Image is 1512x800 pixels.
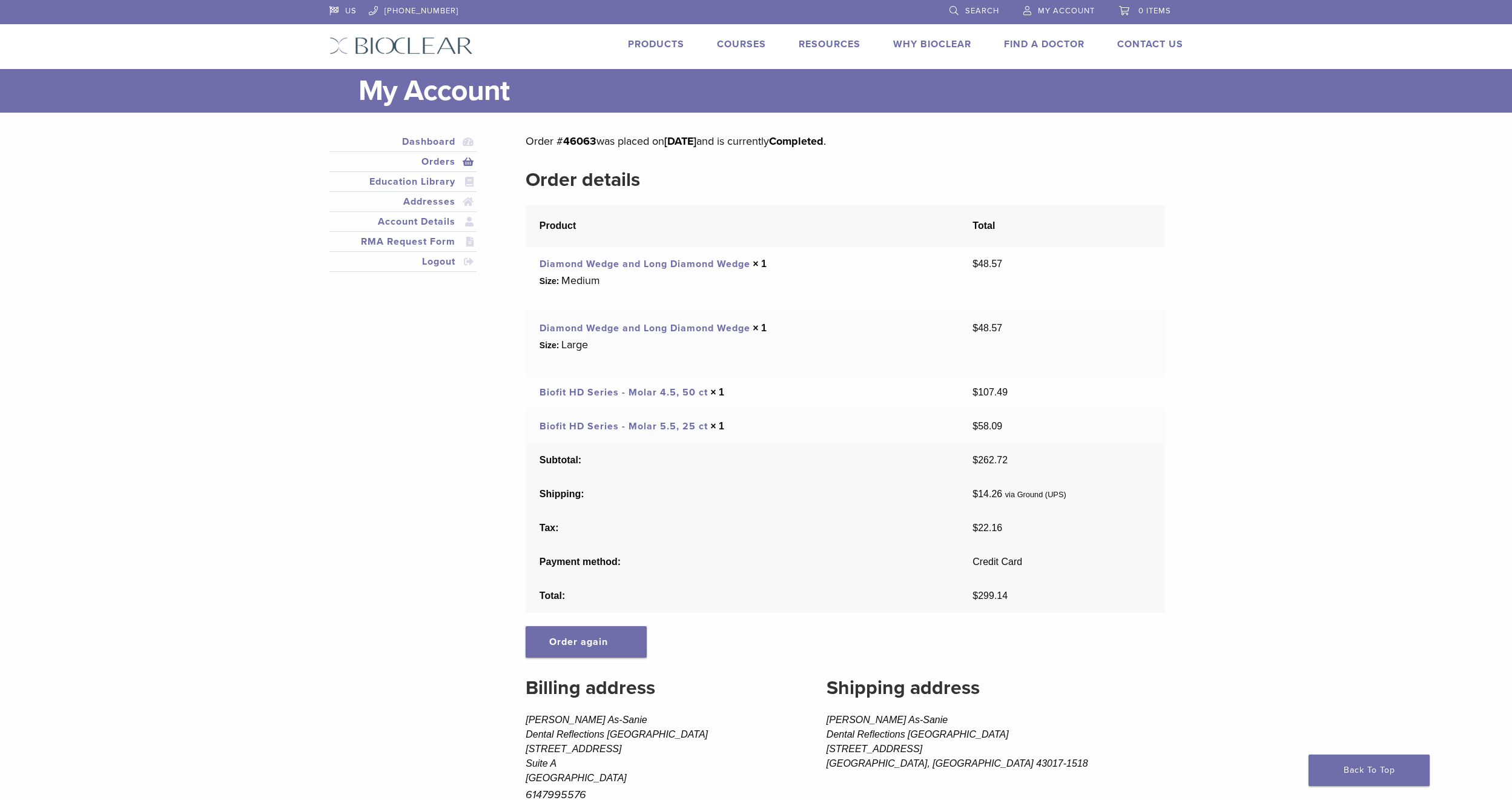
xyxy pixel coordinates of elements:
nav: Account pages [329,132,477,286]
a: Orders [332,154,475,169]
th: Shipping: [526,477,959,511]
a: Diamond Wedge and Long Diamond Wedge [540,258,750,270]
a: Addresses [332,194,475,209]
th: Product [526,205,959,247]
a: Resources [799,38,860,50]
a: Dashboard [332,134,475,149]
a: Contact Us [1117,38,1183,50]
a: Biofit HD Series - Molar 4.5, 50 ct [540,386,708,398]
a: Order again [526,626,647,658]
p: Medium [561,271,600,289]
bdi: 48.57 [972,323,1002,333]
span: $ [972,259,978,269]
a: Education Library [332,174,475,189]
address: [PERSON_NAME] As-Sanie Dental Reflections [GEOGRAPHIC_DATA] [STREET_ADDRESS] [GEOGRAPHIC_DATA], [... [827,713,1165,771]
span: 299.14 [972,590,1008,601]
img: Bioclear [329,37,473,55]
bdi: 107.49 [972,387,1008,397]
td: Credit Card [959,545,1165,579]
span: 0 items [1138,6,1171,16]
strong: × 1 [710,387,724,397]
a: Biofit HD Series - Molar 5.5, 25 ct [540,420,708,432]
span: My Account [1038,6,1095,16]
a: Find A Doctor [1004,38,1084,50]
strong: × 1 [753,323,767,333]
small: via Ground (UPS) [1005,490,1066,499]
h1: My Account [358,69,1183,113]
span: 262.72 [972,455,1008,465]
span: $ [972,323,978,333]
span: $ [972,523,978,533]
a: Diamond Wedge and Long Diamond Wedge [540,322,750,334]
strong: × 1 [753,259,767,269]
a: Why Bioclear [893,38,971,50]
span: Search [965,6,999,16]
th: Total: [526,579,959,613]
p: Order # was placed on and is currently . [526,132,1164,150]
bdi: 58.09 [972,421,1002,431]
th: Subtotal: [526,443,959,477]
a: Account Details [332,214,475,229]
span: $ [972,421,978,431]
a: Logout [332,254,475,269]
th: Tax: [526,511,959,545]
strong: × 1 [710,421,724,431]
bdi: 48.57 [972,259,1002,269]
mark: [DATE] [664,134,696,148]
strong: Size: [540,275,560,288]
span: $ [972,455,978,465]
span: $ [972,489,978,499]
span: 14.26 [972,489,1002,499]
h2: Billing address [526,673,789,702]
mark: 46063 [563,134,596,148]
span: $ [972,590,978,601]
a: Courses [717,38,766,50]
a: Products [628,38,684,50]
th: Total [959,205,1165,247]
a: Back To Top [1309,755,1430,786]
span: $ [972,387,978,397]
mark: Completed [769,134,824,148]
p: Large [561,336,588,354]
h2: Order details [526,165,1164,194]
h2: Shipping address [827,673,1165,702]
span: 22.16 [972,523,1002,533]
th: Payment method: [526,545,959,579]
a: RMA Request Form [332,234,475,249]
strong: Size: [540,339,560,352]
